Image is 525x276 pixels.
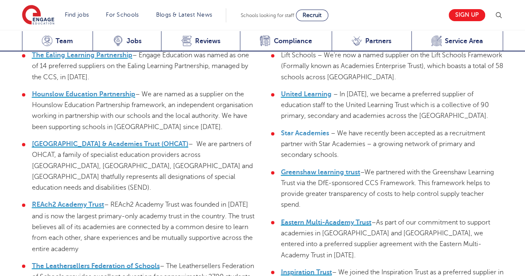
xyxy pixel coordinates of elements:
[271,50,503,83] li: Lift Schools – We’re now a named supplier on the Lift Schools Framework (Formally known as Academ...
[32,140,188,148] a: [GEOGRAPHIC_DATA] & Academies Trust (OHCAT)
[365,37,391,45] span: Partners
[127,37,142,45] span: Jobs
[241,12,294,18] span: Schools looking for staff
[32,90,135,98] a: Hounslow Education Partnership
[22,31,93,51] a: Team
[271,217,503,260] li: –
[106,12,139,18] a: For Schools
[281,268,332,276] a: Inspiration Trust
[449,9,485,21] a: Sign up
[281,90,332,98] a: United Learning
[445,37,483,45] span: Service Area
[32,201,254,252] span: – REAch2 Academy Trust was founded in [DATE] and is now the largest primary-only academy trust in...
[32,140,253,191] span: – We are partners of OHCAT, a family of specialist education providers across [GEOGRAPHIC_DATA], ...
[93,31,161,51] a: Jobs
[32,201,104,208] a: REAch2 Academy Trust
[240,31,332,51] a: Compliance
[32,90,253,131] span: – We are named as a supplier on the Hounslow Education Partnership framework, an independent orga...
[281,129,329,137] a: Star Academies
[281,169,494,209] span: We partnered with the Greenshaw Learning Trust via the DfE-sponsored CCS Framework. This framewor...
[281,218,371,226] a: Eastern Multi-Academy Trust
[32,51,249,81] span: – Engage Education was named as one of 14 preferred suppliers on the Ealing Learning Partnership,...
[281,218,490,259] span: As part of our commitment to support academies in [GEOGRAPHIC_DATA] and [GEOGRAPHIC_DATA], we ent...
[195,37,220,45] span: Reviews
[281,169,360,176] a: Greenshaw learning trust
[156,12,212,18] a: Blogs & Latest News
[32,51,132,59] a: The Ealing Learning Partnership
[411,31,503,51] a: Service Area
[22,5,54,26] img: Engage Education
[56,37,73,45] span: Team
[332,31,411,51] a: Partners
[303,12,322,18] span: Recruit
[32,262,160,269] a: The Leathersellers Federation of Schools
[161,31,240,51] a: Reviews
[271,167,503,210] li: –
[273,37,312,45] span: Compliance
[271,128,503,161] li: – We have recently been accepted as a recruitment partner with Star Academies – a growing network...
[296,10,328,21] a: Recruit
[271,89,503,122] li: – In [DATE], we became a preferred supplier of education staff to the United Learning Trust which...
[65,12,89,18] a: Find jobs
